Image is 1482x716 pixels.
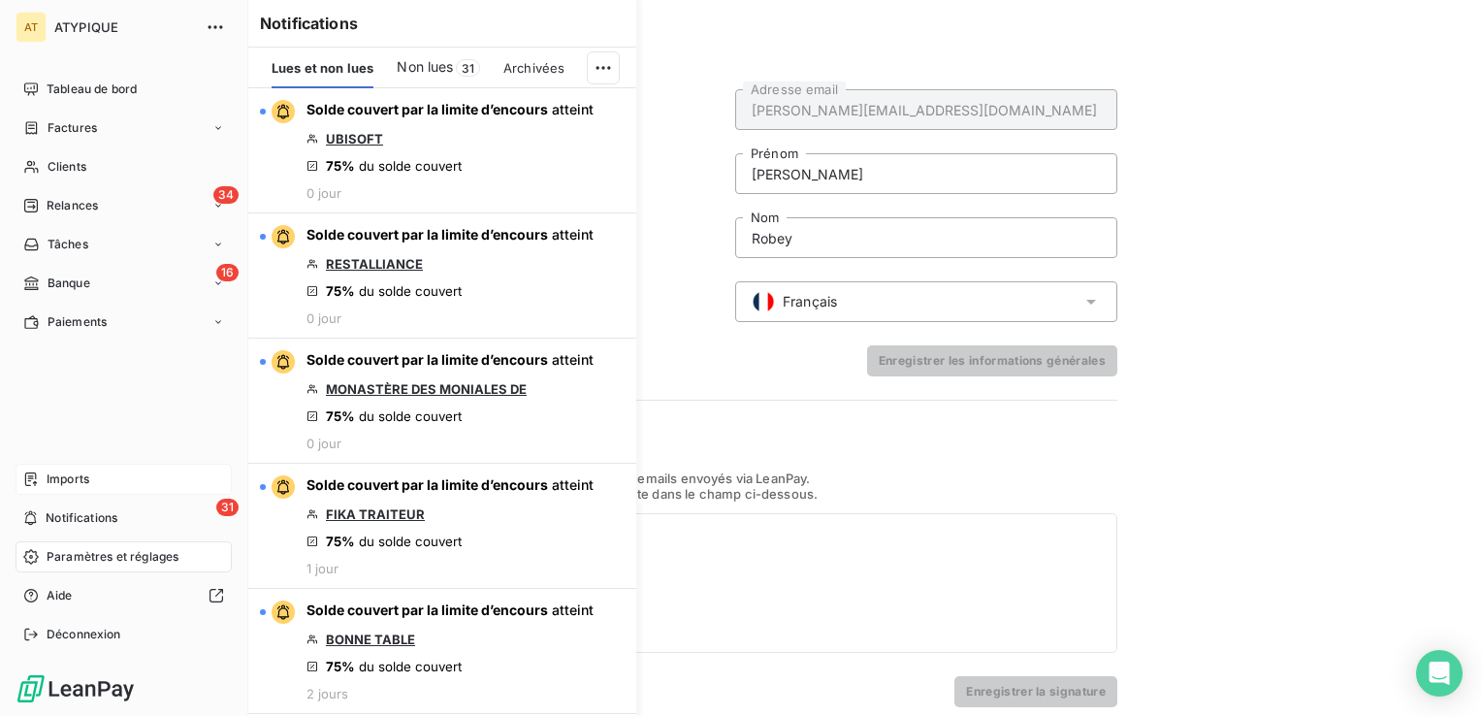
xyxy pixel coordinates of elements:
input: placeholder [735,153,1117,194]
input: placeholder [735,89,1117,130]
span: atteint [552,602,594,618]
span: Aide [47,587,73,604]
div: Open Intercom Messenger [1416,650,1463,697]
span: 1 jour [306,561,338,576]
span: du solde couvert [359,659,462,674]
a: UBISOFT [326,131,383,146]
span: 34 [213,186,239,204]
span: du solde couvert [359,158,462,174]
img: Logo LeanPay [16,673,136,704]
span: Factures [48,119,97,137]
span: 75% [326,283,355,299]
span: 16 [216,264,239,281]
button: Enregistrer la signature [954,676,1117,707]
span: Imports [47,471,89,488]
span: 2 jours [306,686,348,701]
span: Paramètres et réglages [47,548,178,566]
span: Relances [47,197,98,214]
span: 0 jour [306,185,341,201]
span: 75% [326,659,355,674]
p: Vous pouvez copier/coller une signature existante dans le champ ci-dessous. [341,486,1117,502]
span: Paiements [48,313,107,331]
span: Clients [48,158,86,176]
a: RESTALLIANCE [326,256,423,272]
span: Solde couvert par la limite d’encours [306,101,548,117]
a: BONNE TABLE [326,632,415,647]
span: Tâches [48,236,88,253]
span: atteint [552,226,594,243]
span: Solde couvert par la limite d’encours [306,226,548,243]
div: [PERSON_NAME] [354,526,1105,545]
span: Déconnexion [47,626,121,643]
button: Solde couvert par la limite d’encours atteintRESTALLIANCE75% du solde couvert0 jour [248,213,636,339]
span: 75% [326,534,355,549]
a: MONASTÈRE DES MONIALES DE [326,381,527,397]
span: 31 [456,59,480,77]
span: 75% [326,408,355,424]
span: atteint [552,476,594,493]
h6: Notifications [260,12,625,35]
span: du solde couvert [359,283,462,299]
span: ATYPIQUE [54,19,194,35]
span: du solde couvert [359,534,462,549]
span: 0 jour [306,310,341,326]
span: du solde couvert [359,408,462,424]
a: Aide [16,580,232,611]
span: Notifications [46,509,117,527]
button: Solde couvert par la limite d’encours atteintBONNE TABLE75% du solde couvert2 jours [248,589,636,714]
span: Solde couvert par la limite d’encours [306,351,548,368]
span: atteint [552,351,594,368]
button: Solde couvert par la limite d’encours atteintUBISOFT75% du solde couvert0 jour [248,88,636,213]
span: Solde couvert par la limite d’encours [306,602,548,618]
h6: Signature [341,424,1117,447]
button: Solde couvert par la limite d’encours atteintFIKA TRAITEUR75% du solde couvert1 jour [248,464,636,589]
span: Solde couvert par la limite d’encours [306,476,548,493]
span: 31 [216,499,239,516]
button: Enregistrer les informations générales [867,345,1117,376]
p: Cette signature sera utilisée par défaut pour vos emails envoyés via LeanPay. [341,471,1117,486]
span: 0 jour [306,436,341,451]
span: Tableau de bord [47,81,137,98]
button: Solde couvert par la limite d’encours atteintMONASTÈRE DES MONIALES DE75% du solde couvert0 jour [248,339,636,464]
span: Banque [48,275,90,292]
span: Lues et non lues [272,60,373,76]
div: AT [16,12,47,43]
span: atteint [552,101,594,117]
span: Non lues [397,57,453,77]
a: FIKA TRAITEUR [326,506,425,522]
span: Français [783,292,837,311]
input: placeholder [735,217,1117,258]
span: 75% [326,158,355,174]
span: Archivées [503,60,564,76]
